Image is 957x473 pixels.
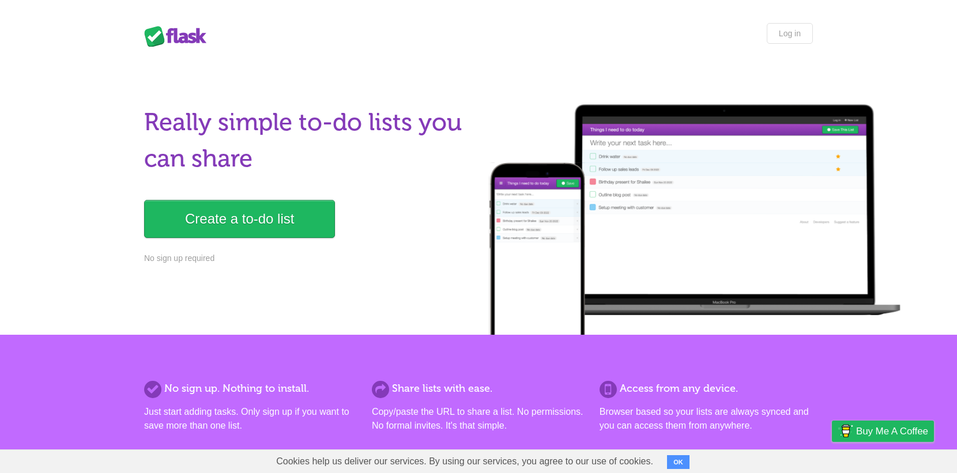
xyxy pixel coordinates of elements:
[838,421,853,441] img: Buy me a coffee
[144,252,472,264] p: No sign up required
[144,200,335,238] a: Create a to-do list
[856,421,928,441] span: Buy me a coffee
[372,381,585,396] h2: Share lists with ease.
[600,405,813,433] p: Browser based so your lists are always synced and you can access them from anywhere.
[144,26,213,47] div: Flask Lists
[600,381,813,396] h2: Access from any device.
[265,450,665,473] span: Cookies help us deliver our services. By using our services, you agree to our use of cookies.
[144,405,357,433] p: Just start adding tasks. Only sign up if you want to save more than one list.
[144,381,357,396] h2: No sign up. Nothing to install.
[372,405,585,433] p: Copy/paste the URL to share a list. No permissions. No formal invites. It's that simple.
[667,455,690,469] button: OK
[832,421,934,442] a: Buy me a coffee
[144,104,472,177] h1: Really simple to-do lists you can share
[767,23,813,44] a: Log in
